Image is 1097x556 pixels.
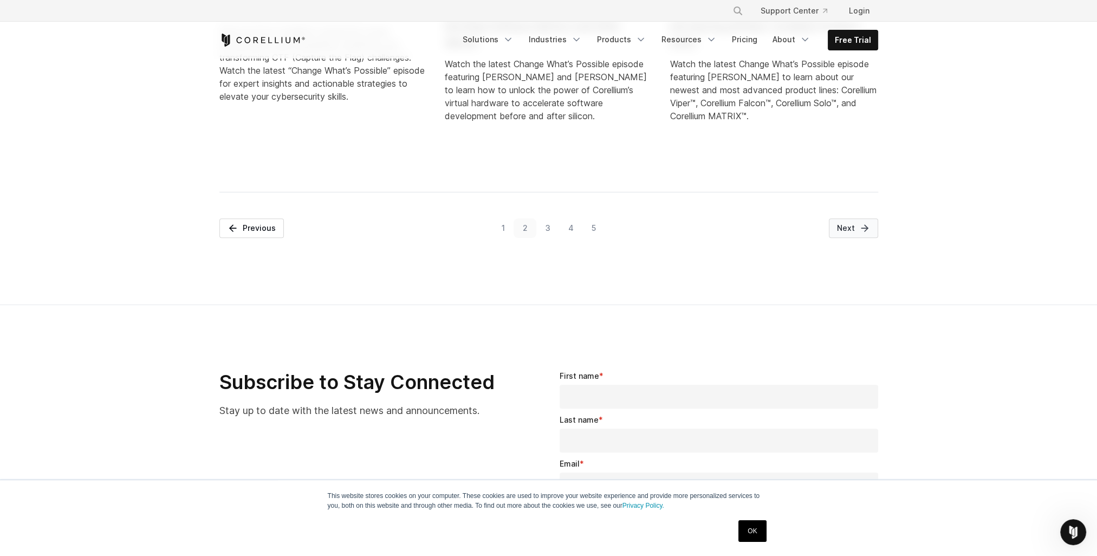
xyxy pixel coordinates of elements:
span: Next [837,223,855,234]
a: Resources [655,30,723,49]
a: Privacy Policy. [622,502,664,509]
nav: Pagination [219,218,878,279]
a: Pricing [725,30,764,49]
a: About [766,30,817,49]
a: Go to Page 3 [536,218,559,238]
a: Free Trial [828,30,878,50]
a: Corellium Home [219,34,306,47]
button: Search [728,1,748,21]
span: Previous [243,223,276,234]
span: Last name [560,415,599,424]
a: Go to Page 2 [514,218,536,238]
div: Watch the latest Change What’s Possible episode featuring [PERSON_NAME] to learn about our newest... [670,57,878,122]
span: First name [560,371,599,380]
div: Navigation Menu [719,1,878,21]
iframe: Intercom live chat [1060,519,1086,545]
a: Next [829,218,878,238]
h2: Subscribe to Stay Connected [219,370,497,395]
div: Discover how Corellium's advanced virtual environments and streamlined workflows are transforming... [219,25,427,103]
a: Solutions [456,30,520,49]
a: Go to Page 5 [582,218,605,238]
a: Previous [219,218,284,238]
a: Support Center [752,1,836,21]
a: Products [590,30,653,49]
a: Login [840,1,878,21]
a: Go to Page 4 [559,218,582,238]
div: Navigation Menu [456,30,878,50]
a: OK [738,520,766,542]
div: Watch the latest Change What’s Possible episode featuring [PERSON_NAME] and [PERSON_NAME] to lear... [445,57,653,122]
a: Go to Page 1 [492,218,514,238]
span: Email [560,459,580,468]
p: Stay up to date with the latest news and announcements. [219,403,497,418]
p: This website stores cookies on your computer. These cookies are used to improve your website expe... [328,491,770,510]
a: Industries [522,30,588,49]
